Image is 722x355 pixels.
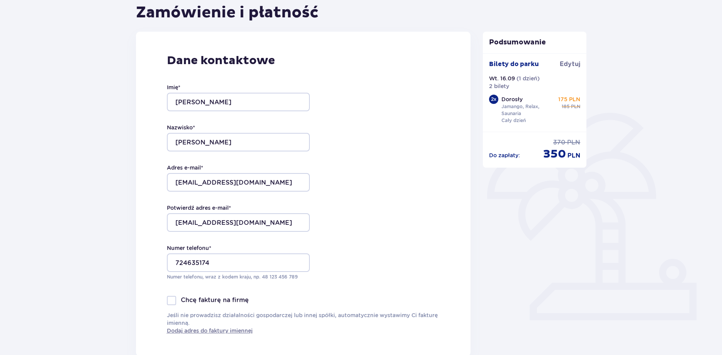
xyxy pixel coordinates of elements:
label: Numer telefonu * [167,244,211,252]
p: Jeśli nie prowadzisz działalności gospodarczej lub innej spółki, automatycznie wystawimy Ci faktu... [167,311,440,335]
p: 175 PLN [558,95,580,103]
p: PLN [571,103,580,110]
p: 185 [562,103,569,110]
h1: Zamówienie i płatność [136,3,319,22]
p: Chcę fakturę na firmę [181,296,249,304]
input: Numer telefonu [167,253,310,272]
input: Adres e-mail [167,173,310,192]
p: Do zapłaty : [489,151,520,159]
p: Cały dzień [501,117,526,124]
label: Nazwisko * [167,124,195,131]
div: 2 x [489,95,498,104]
p: 2 bilety [489,82,509,90]
p: ( 1 dzień ) [516,75,540,82]
p: 350 [543,147,566,161]
p: Podsumowanie [483,38,586,47]
label: Adres e-mail * [167,164,203,172]
p: PLN [567,138,580,147]
input: Nazwisko [167,133,310,151]
p: Dorosły [501,95,523,103]
p: Bilety do parku [489,60,539,68]
p: Numer telefonu, wraz z kodem kraju, np. 48 ​123 ​456 ​789 [167,273,310,280]
p: Dane kontaktowe [167,53,440,68]
a: Dodaj adres do faktury imiennej [167,327,253,335]
label: Potwierdź adres e-mail * [167,204,231,212]
p: PLN [567,151,580,160]
p: 370 [553,138,566,147]
p: Jamango, Relax, Saunaria [501,103,555,117]
a: Edytuj [560,60,580,68]
p: Wt. 16.09 [489,75,515,82]
input: Imię [167,93,310,111]
label: Imię * [167,83,180,91]
input: Potwierdź adres e-mail [167,213,310,232]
